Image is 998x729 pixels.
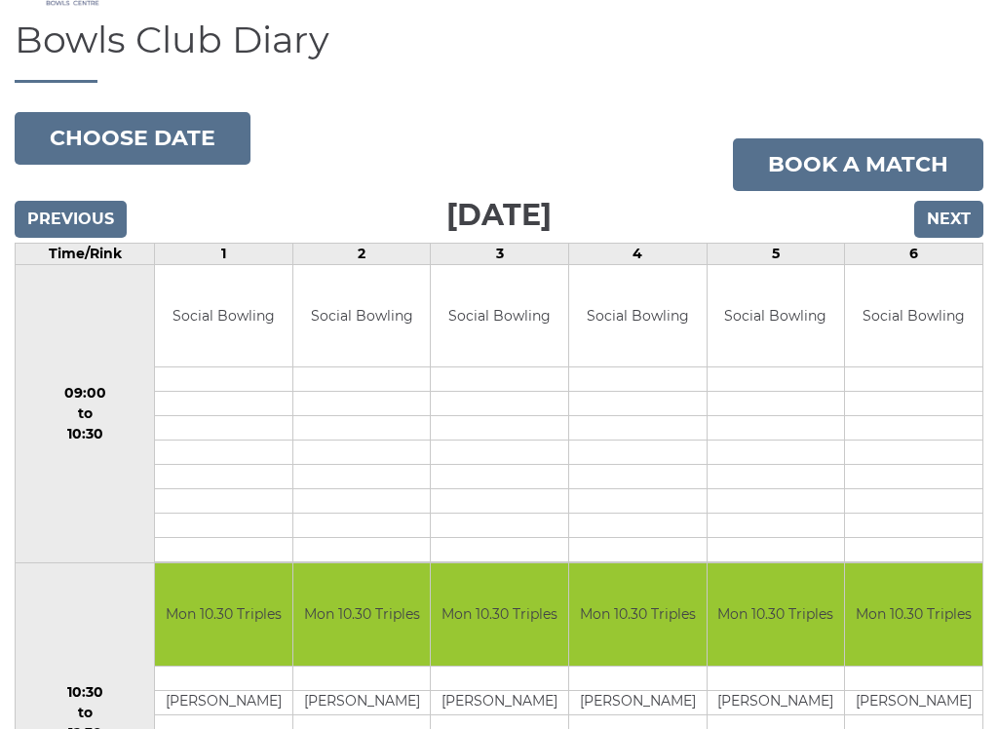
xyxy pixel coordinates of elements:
[155,244,293,265] td: 1
[707,244,845,265] td: 5
[708,691,845,715] td: [PERSON_NAME]
[293,564,431,667] td: Mon 10.30 Triples
[845,244,983,265] td: 6
[155,564,292,667] td: Mon 10.30 Triples
[569,691,707,715] td: [PERSON_NAME]
[431,266,568,368] td: Social Bowling
[845,564,982,667] td: Mon 10.30 Triples
[569,564,707,667] td: Mon 10.30 Triples
[293,691,431,715] td: [PERSON_NAME]
[155,266,292,368] td: Social Bowling
[16,265,155,564] td: 09:00 to 10:30
[569,266,707,368] td: Social Bowling
[845,691,982,715] td: [PERSON_NAME]
[708,564,845,667] td: Mon 10.30 Triples
[914,202,983,239] input: Next
[15,202,127,239] input: Previous
[293,266,431,368] td: Social Bowling
[845,266,982,368] td: Social Bowling
[431,691,568,715] td: [PERSON_NAME]
[431,244,569,265] td: 3
[15,113,250,166] button: Choose date
[292,244,431,265] td: 2
[15,20,983,84] h1: Bowls Club Diary
[733,139,983,192] a: Book a match
[431,564,568,667] td: Mon 10.30 Triples
[155,691,292,715] td: [PERSON_NAME]
[16,244,155,265] td: Time/Rink
[708,266,845,368] td: Social Bowling
[569,244,708,265] td: 4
